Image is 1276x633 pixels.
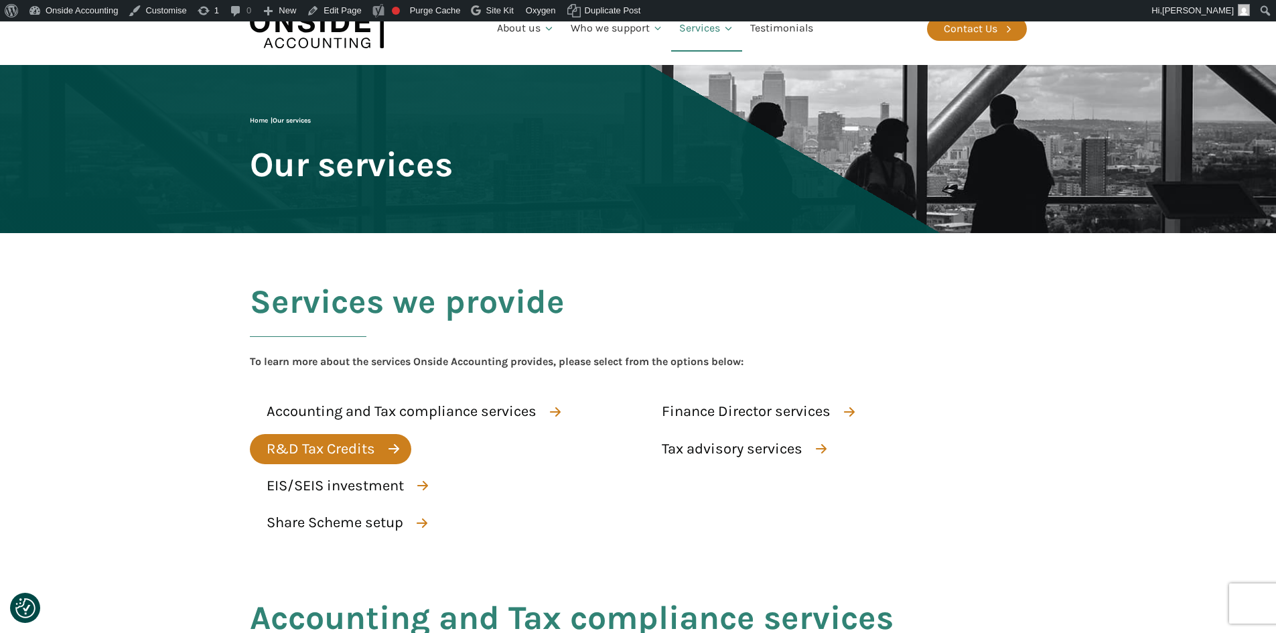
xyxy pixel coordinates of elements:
a: Home [250,117,268,125]
span: Our services [250,146,453,183]
a: Share Scheme setup [250,508,439,538]
div: EIS/SEIS investment [267,474,404,498]
img: Onside Accounting [250,3,384,55]
a: About us [489,6,563,52]
div: Accounting and Tax compliance services [267,400,537,423]
div: R&D Tax Credits [267,437,375,461]
div: Contact Us [944,20,997,38]
div: Finance Director services [662,400,831,423]
div: Tax advisory services [662,437,802,461]
h2: Services we provide [250,283,565,353]
a: Services [671,6,742,52]
span: Site Kit [486,5,514,15]
a: Finance Director services [645,397,867,427]
span: Our services [273,117,311,125]
a: Testimonials [742,6,821,52]
span: | [250,117,311,125]
a: R&D Tax Credits [250,434,411,464]
span: [PERSON_NAME] [1162,5,1234,15]
a: EIS/SEIS investment [250,471,440,501]
a: Tax advisory services [645,434,839,464]
a: Accounting and Tax compliance services [250,397,573,427]
div: To learn more about the services Onside Accounting provides, please select from the options below: [250,353,743,370]
div: Focus keyphrase not set [392,7,400,15]
a: Who we support [563,6,672,52]
a: Contact Us [927,17,1027,41]
div: Share Scheme setup [267,511,403,535]
img: Revisit consent button [15,598,36,618]
button: Consent Preferences [15,598,36,618]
